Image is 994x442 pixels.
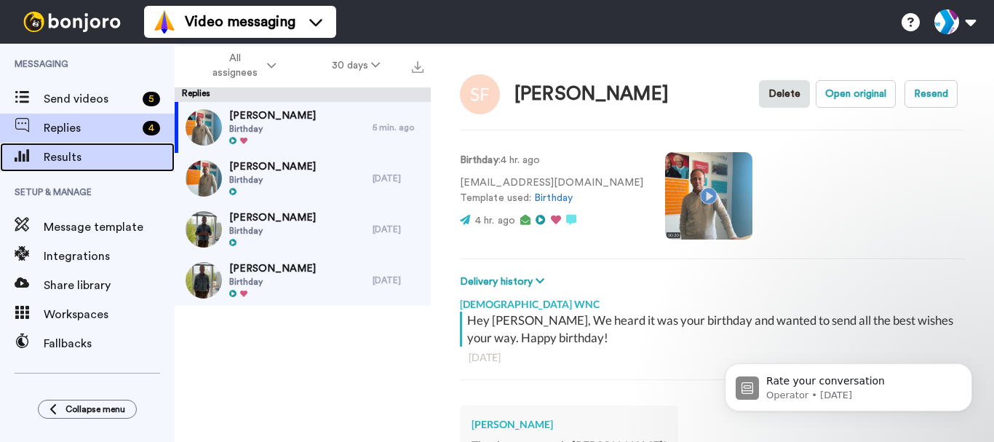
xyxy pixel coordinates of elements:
a: Birthday [534,193,573,203]
img: f4ce8aa5-6e0a-41c6-8fc0-a665be57516a-thumb.jpg [186,109,222,146]
a: [PERSON_NAME]Birthday5 min. ago [175,102,431,153]
div: [DATE] [469,350,956,365]
button: Delete [759,80,810,108]
span: [PERSON_NAME] [229,210,316,225]
span: Fallbacks [44,335,175,352]
div: [DATE] [373,224,424,235]
p: [EMAIL_ADDRESS][DOMAIN_NAME] Template used: [460,175,643,206]
span: Birthday [229,225,316,237]
span: [PERSON_NAME] [229,108,316,123]
button: Delivery history [460,274,549,290]
button: Collapse menu [38,400,137,419]
div: [PERSON_NAME] [514,84,669,105]
span: Integrations [44,248,175,265]
div: Hey [PERSON_NAME], We heard it was your birthday and wanted to send all the best wishes your way.... [467,312,961,347]
strong: Birthday [460,155,498,165]
span: [PERSON_NAME] [229,159,316,174]
img: bj-logo-header-white.svg [17,12,127,32]
div: Replies [175,87,431,102]
img: b8e27e60-9cf0-44e6-8c5e-9fe64c619fbd-thumb.jpg [186,160,222,197]
div: [DATE] [373,173,424,184]
button: All assignees [178,45,304,86]
span: Birthday [229,174,316,186]
span: Message template [44,218,175,236]
span: All assignees [205,51,264,80]
button: Open original [816,80,896,108]
span: Birthday [229,276,316,288]
span: Share library [44,277,175,294]
button: Resend [904,80,958,108]
button: Export all results that match these filters now. [407,55,428,76]
span: Workspaces [44,306,175,323]
div: 5 [143,92,160,106]
a: [PERSON_NAME]Birthday[DATE] [175,153,431,204]
span: Replies [44,119,137,137]
a: [PERSON_NAME]Birthday[DATE] [175,255,431,306]
iframe: Intercom notifications message [703,333,994,435]
span: Results [44,149,175,166]
div: [DEMOGRAPHIC_DATA] WNC [460,290,965,312]
div: [DATE] [373,275,424,286]
div: [PERSON_NAME] [472,417,667,432]
img: export.svg [412,61,424,73]
span: Birthday [229,123,316,135]
span: [PERSON_NAME] [229,261,316,276]
span: Send videos [44,90,137,108]
span: Video messaging [185,12,295,32]
img: Image of Sascha Frowine [460,74,500,114]
img: 46ae923a-b315-4aad-ac6e-f311ed51038a-thumb.jpg [186,211,222,248]
a: [PERSON_NAME]Birthday[DATE] [175,204,431,255]
div: 5 min. ago [373,122,424,133]
span: Collapse menu [65,403,125,415]
img: vm-color.svg [153,10,176,33]
button: 30 days [304,52,408,79]
div: 4 [143,121,160,135]
img: d605a53d-1f41-4117-8df5-455029abccd8-thumb.jpg [186,262,222,299]
p: : 4 hr. ago [460,153,643,168]
span: 4 hr. ago [475,216,515,226]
